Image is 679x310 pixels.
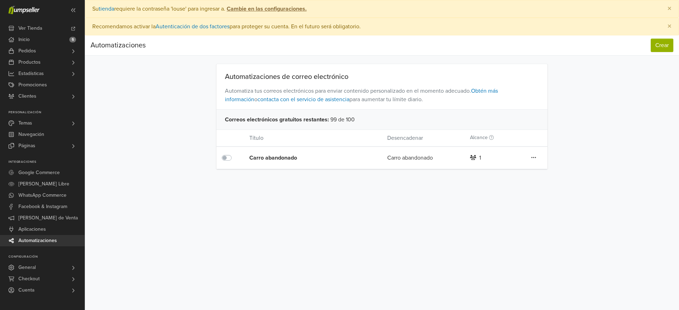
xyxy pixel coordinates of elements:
a: Autenticación de dos factores [156,23,230,30]
span: [PERSON_NAME] de Venta [18,212,78,224]
div: Desencadenar [382,134,465,142]
span: Google Commerce [18,167,60,178]
span: Temas [18,117,32,129]
span: Inicio [18,34,30,45]
div: Automatizaciones [91,38,146,52]
a: contacta con el servicio de asistencia [257,96,349,103]
div: Título [244,134,382,142]
span: Automatiza tus correos electrónicos para enviar contenido personalizado en el momento adecuado. o... [216,81,548,109]
span: Promociones [18,79,47,91]
div: Automatizaciones de correo electrónico [216,73,548,81]
a: Cambie en las configuraciones. [225,5,307,12]
p: Integraciones [8,160,85,164]
div: 1 [479,154,481,162]
div: Carro abandonado [382,154,465,162]
div: Carro abandonado [249,154,360,162]
span: Navegación [18,129,44,140]
p: Personalización [8,110,85,115]
span: × [667,21,672,31]
span: [PERSON_NAME] Libre [18,178,69,190]
span: Automatizaciones [18,235,57,246]
span: Correos electrónicos gratuitos restantes : [225,115,329,124]
span: General [18,262,36,273]
span: Checkout [18,273,40,285]
span: Ver Tienda [18,23,42,34]
button: Close [660,0,679,17]
span: Pedidos [18,45,36,57]
button: Close [660,18,679,35]
a: tienda [99,5,114,12]
strong: Cambie en las configuraciones. [227,5,307,12]
span: Cuenta [18,285,34,296]
span: Clientes [18,91,36,102]
div: Recomendamos activar la para proteger su cuenta. En el futuro será obligatorio. [85,18,679,35]
span: × [667,4,672,14]
div: 99 de 100 [216,109,548,130]
span: Estadísticas [18,68,44,79]
span: WhatsApp Commerce [18,190,66,201]
span: Productos [18,57,41,68]
span: 5 [69,37,76,42]
label: Alcance [470,134,494,142]
span: Facebook & Instagram [18,201,67,212]
span: Páginas [18,140,35,151]
span: Aplicaciones [18,224,46,235]
button: Crear [651,39,673,52]
p: Configuración [8,255,85,259]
